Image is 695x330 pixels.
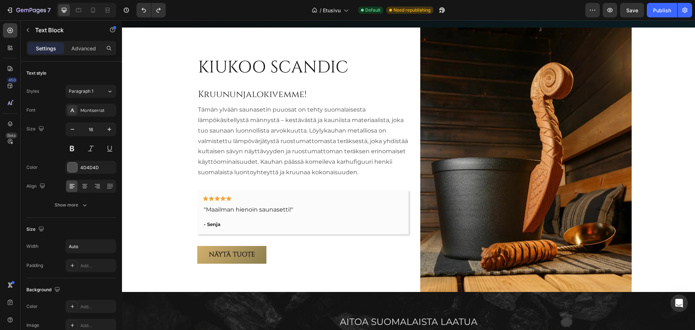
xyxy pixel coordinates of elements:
[3,3,54,17] button: 7
[5,133,17,138] div: Beta
[7,77,17,83] div: 450
[323,7,341,14] span: Etusivu
[647,3,677,17] button: Publish
[66,240,116,253] input: Auto
[36,45,56,52] p: Settings
[55,201,88,209] div: Show more
[80,263,114,269] div: Add...
[620,3,644,17] button: Save
[26,181,47,191] div: Align
[26,262,43,269] div: Padding
[26,285,62,295] div: Background
[136,3,166,17] div: Undo/Redo
[80,322,114,329] div: Add...
[80,164,114,171] div: 4D4D4D
[670,295,688,312] div: Open Intercom Messenger
[71,45,96,52] p: Advanced
[626,7,638,13] span: Save
[365,7,380,13] span: Default
[35,26,97,34] p: Text Block
[26,70,46,76] div: Text style
[26,124,46,134] div: Size
[26,164,38,171] div: Color
[26,88,39,95] div: Styles
[26,303,38,310] div: Color
[26,322,39,329] div: Image
[26,225,46,234] div: Size
[653,7,671,14] div: Publish
[80,107,114,114] div: Montserrat
[320,7,321,14] span: /
[26,199,116,212] button: Show more
[26,243,38,250] div: Width
[80,304,114,310] div: Add...
[122,20,695,330] iframe: Design area
[66,85,116,98] button: Paragraph 1
[26,107,35,113] div: Font
[393,7,430,13] span: Need republishing
[47,6,51,14] p: 7
[69,88,93,95] span: Paragraph 1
